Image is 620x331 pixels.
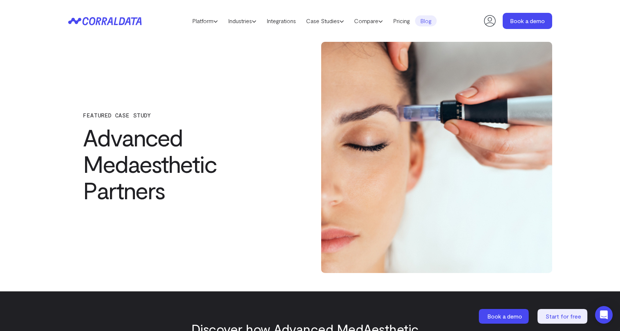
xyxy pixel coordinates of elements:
[83,124,285,203] h1: Advanced Medaesthetic Partners
[83,112,285,119] p: FEATURED CASE STUDY
[503,13,552,29] a: Book a demo
[415,15,437,26] a: Blog
[349,15,388,26] a: Compare
[538,309,589,324] a: Start for free
[261,15,301,26] a: Integrations
[479,309,530,324] a: Book a demo
[301,15,349,26] a: Case Studies
[487,313,522,320] span: Book a demo
[595,306,613,324] div: Open Intercom Messenger
[388,15,415,26] a: Pricing
[187,15,223,26] a: Platform
[223,15,261,26] a: Industries
[546,313,581,320] span: Start for free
